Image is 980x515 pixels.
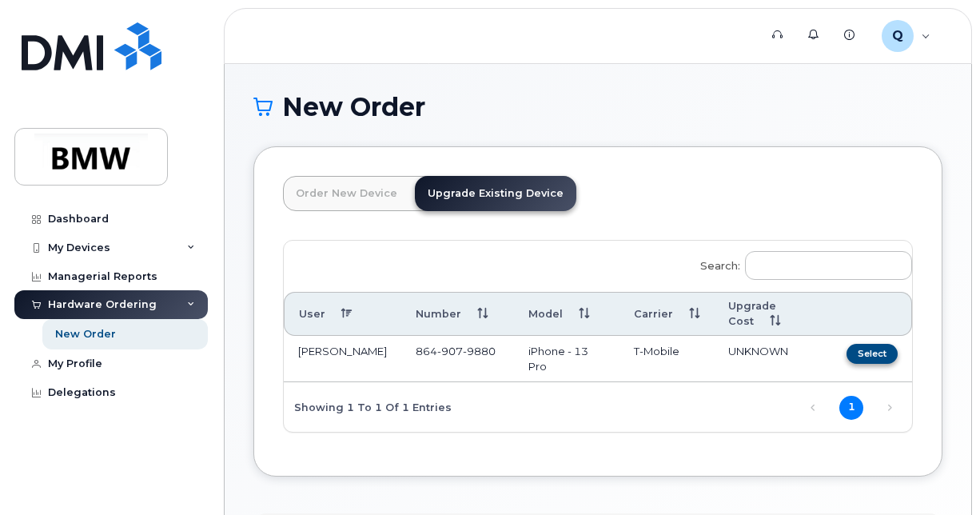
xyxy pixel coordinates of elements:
[437,345,463,357] span: 907
[401,292,514,337] th: Number: activate to sort column ascending
[283,176,410,211] a: Order New Device
[728,345,788,357] span: UNKNOWN
[416,345,496,357] span: 864
[714,292,831,337] th: Upgrade Cost: activate to sort column ascending
[878,396,902,420] a: Next
[619,292,714,337] th: Carrier: activate to sort column ascending
[514,292,619,337] th: Model: activate to sort column ascending
[619,336,714,382] td: T-Mobile
[463,345,496,357] span: 9880
[415,176,576,211] a: Upgrade Existing Device
[910,445,968,503] iframe: Messenger Launcher
[690,241,912,285] label: Search:
[847,344,898,364] button: Select
[284,393,452,420] div: Showing 1 to 1 of 1 entries
[839,396,863,420] a: 1
[745,251,912,280] input: Search:
[514,336,619,382] td: iPhone - 13 Pro
[253,93,942,121] h1: New Order
[284,292,401,337] th: User: activate to sort column descending
[284,336,401,382] td: [PERSON_NAME]
[801,396,825,420] a: Previous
